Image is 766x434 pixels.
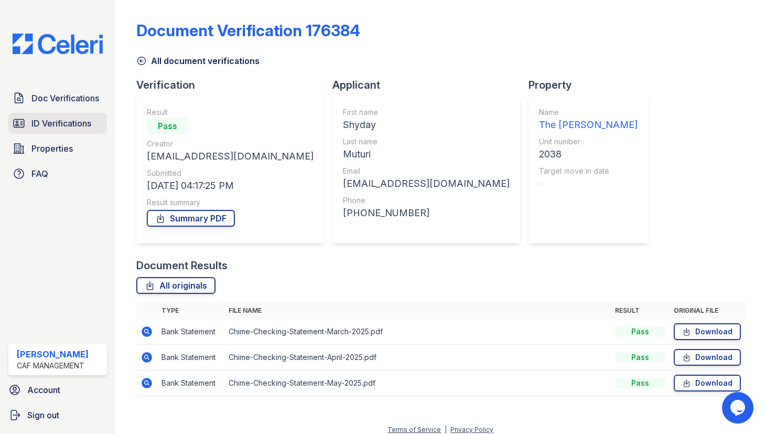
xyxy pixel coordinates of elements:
a: Doc Verifications [8,88,107,109]
th: Type [157,302,224,319]
div: Property [528,78,656,92]
div: Name [539,107,638,118]
div: [EMAIL_ADDRESS][DOMAIN_NAME] [147,149,314,164]
span: Sign out [27,409,59,421]
div: [PERSON_NAME] [17,348,89,361]
td: Chime-Checking-Statement-March-2025.pdf [224,319,611,345]
div: Result [147,107,314,118]
td: Chime-Checking-Statement-May-2025.pdf [224,371,611,396]
a: Name The [PERSON_NAME] [539,107,638,132]
div: Last name [343,136,510,147]
div: [EMAIL_ADDRESS][DOMAIN_NAME] [343,176,510,191]
th: File name [224,302,611,319]
a: Account [4,379,111,400]
a: Download [674,323,741,340]
a: Sign out [4,405,111,426]
div: - [539,176,638,191]
a: Privacy Policy [450,426,493,433]
div: Muturi [343,147,510,162]
a: All document verifications [136,55,260,67]
div: [PHONE_NUMBER] [343,206,510,220]
div: [DATE] 04:17:25 PM [147,178,314,193]
div: 2038 [539,147,638,162]
span: FAQ [31,167,48,180]
a: FAQ [8,163,107,184]
a: Summary PDF [147,210,235,227]
a: ID Verifications [8,113,107,134]
div: Result summary [147,197,314,208]
span: Account [27,384,60,396]
a: All originals [136,277,215,294]
td: Chime-Checking-Statement-April-2025.pdf [224,345,611,371]
div: CAF Management [17,361,89,371]
div: Pass [615,352,665,363]
div: Submitted [147,168,314,178]
div: Phone [343,195,510,206]
a: Download [674,349,741,366]
div: Verification [136,78,332,92]
span: Doc Verifications [31,92,99,104]
div: | [445,426,447,433]
div: Creator [147,139,314,149]
div: First name [343,107,510,118]
div: The [PERSON_NAME] [539,118,638,132]
div: Pass [615,378,665,388]
th: Result [611,302,670,319]
span: ID Verifications [31,117,91,130]
span: Properties [31,142,73,155]
div: Pass [615,326,665,337]
iframe: chat widget [722,392,756,424]
th: Original file [670,302,745,319]
td: Bank Statement [157,345,224,371]
a: Properties [8,138,107,159]
td: Bank Statement [157,319,224,345]
div: Document Verification 176384 [136,21,360,40]
div: Shyday [343,118,510,132]
td: Bank Statement [157,371,224,396]
div: Applicant [332,78,528,92]
a: Download [674,375,741,391]
div: Email [343,166,510,176]
img: CE_Logo_Blue-a8612792a0a2168367f1c8372b55b34899dd931a85d93a1a3d3e32e68fde9ad4.png [4,34,111,54]
a: Terms of Service [387,426,441,433]
div: Document Results [136,258,228,273]
div: Pass [147,118,189,134]
div: Unit number [539,136,638,147]
div: Target move in date [539,166,638,176]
